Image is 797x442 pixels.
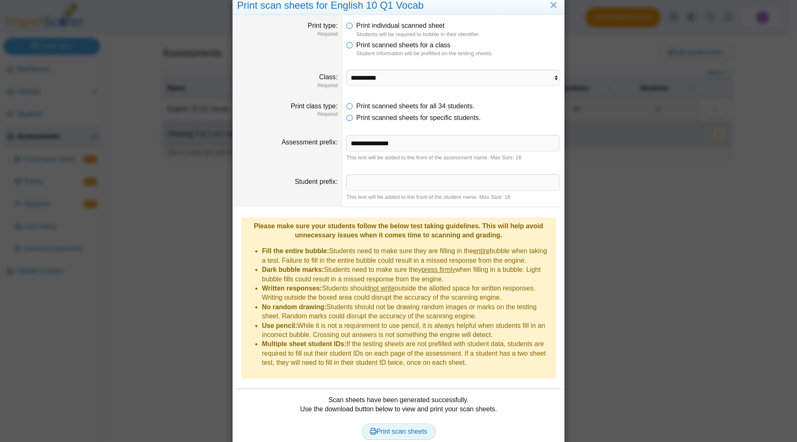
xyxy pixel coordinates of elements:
[356,31,560,38] dfn: Students will be required to bubble in their identifier.
[356,42,450,49] span: Print scanned sheets for a class
[281,139,337,146] label: Assessment prefix
[473,247,490,254] u: entire
[346,193,560,201] div: This text will be added to the front of the student name. Max Size: 16
[262,322,297,329] b: Use pencil:
[308,22,337,29] label: Print type
[291,103,337,110] label: Print class type
[262,285,322,292] b: Written responses:
[356,50,560,57] dfn: Student information will be prefilled on the testing sheets.
[262,266,324,273] b: Dark bubble marks:
[369,285,394,292] u: not write
[262,321,552,340] li: While it is not a requirement to use pencil, it is always helpful when students fill in an incorr...
[237,31,337,38] dfn: Required
[421,266,455,273] u: press firmly
[370,428,428,435] span: Print scan sheets
[356,22,445,29] span: Print individual scanned sheet
[262,265,552,284] li: Students need to make sure they when filling in a bubble. Light bubble fills could result in a mi...
[319,73,337,81] label: Class
[346,154,560,161] div: This text will be added to the front of the assessment name. Max Size: 16
[254,222,543,239] b: Please make sure your students follow the below test taking guidelines. This will help avoid unne...
[262,284,552,303] li: Students should outside the allotted space for written responses. Writing outside the boxed area ...
[262,247,329,254] b: Fill the entire bubble:
[262,247,552,265] li: Students need to make sure they are filling in the bubble when taking a test. Failure to fill in ...
[356,114,481,121] span: Print scanned sheets for specific students.
[356,103,474,110] span: Print scanned sheets for all 34 students.
[262,303,552,321] li: Students should not be drawing random images or marks on the testing sheet. Random marks could di...
[237,82,337,89] dfn: Required
[361,423,436,440] a: Print scan sheets
[262,339,552,367] li: If the testing sheets are not prefilled with student data, students are required to fill out thei...
[237,111,337,118] dfn: Required
[262,340,347,347] b: Multiple sheet student IDs:
[295,178,337,185] label: Student prefix
[262,303,327,310] b: No random drawing:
